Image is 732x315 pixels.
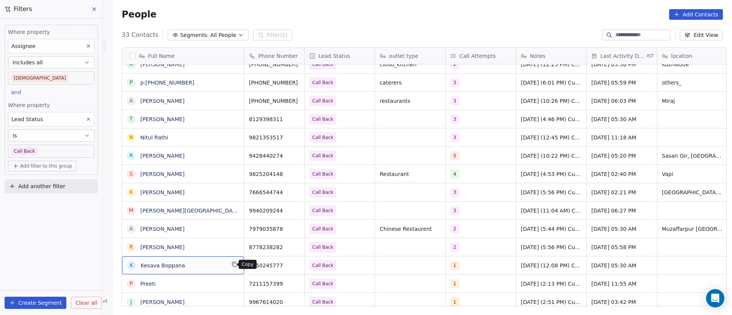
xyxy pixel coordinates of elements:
[521,207,582,214] span: [DATE] (11:04 AM) Customer didn't pickup call. Whatsapp message send. [DATE] (4:44 PM) Customer b...
[249,61,300,68] span: [PHONE_NUMBER]
[249,207,300,214] span: 9940209244
[140,299,185,305] a: [PERSON_NAME]
[249,189,300,196] span: 7666544744
[591,170,652,178] span: [DATE] 02:40 PM
[244,48,304,64] div: Phone Number
[129,152,133,160] div: R
[305,48,375,64] div: Lead Status
[140,61,185,67] a: [PERSON_NAME]
[450,133,459,142] span: 3
[140,171,185,177] a: [PERSON_NAME]
[647,53,654,59] span: IST
[662,170,723,178] span: Vapi
[450,78,459,87] span: 3
[591,61,652,68] span: [DATE] 03:38 PM
[249,225,300,233] span: 7979035878
[130,60,133,68] div: A
[591,152,652,160] span: [DATE] 05:20 PM
[249,97,300,105] span: [PHONE_NUMBER]
[140,80,194,86] a: p:[PHONE_NUMBER]
[521,243,582,251] span: [DATE] (5:56 PM) Customer is interested in Virtual demo however he has requested a call on [DATE]...
[380,97,441,105] span: restaurants
[141,262,185,269] a: Kesava Boppana
[318,52,350,60] span: Lead Status
[312,79,333,86] span: Call Back
[140,189,185,195] a: [PERSON_NAME]
[130,225,133,233] div: A
[249,262,300,269] span: 9550245777
[591,298,652,306] span: [DATE] 03:42 PM
[662,61,723,68] span: Kozhikode
[591,115,652,123] span: [DATE] 05:30 AM
[662,225,723,233] span: Muzaffarpur [GEOGRAPHIC_DATA]
[459,52,496,60] span: Call Attempts
[130,115,133,123] div: T
[669,9,723,20] button: Add Contacts
[521,170,582,178] span: [DATE] (4:53 PM) Customer is travelling and he will connect after [DATE]. [DATE] (2:51 PM) Custom...
[600,52,645,60] span: Last Activity Date
[140,98,185,104] a: [PERSON_NAME]
[312,134,333,141] span: Call Back
[591,79,652,86] span: [DATE] 05:59 PM
[140,208,302,214] a: [PERSON_NAME][GEOGRAPHIC_DATA] - [GEOGRAPHIC_DATA]
[140,281,156,287] a: Preeti
[122,64,244,307] div: grid
[130,188,133,196] div: K
[450,279,459,288] span: 1
[129,133,133,141] div: N
[450,261,459,270] span: 1
[450,96,459,106] span: 3
[312,115,333,123] span: Call Back
[249,170,300,178] span: 9825204148
[450,60,459,69] span: 2
[450,224,459,233] span: 2
[375,48,445,64] div: outlet type
[450,169,459,179] span: 4
[312,298,333,306] span: Call Back
[312,262,333,269] span: Call Back
[662,97,723,105] span: Miraj
[130,97,133,105] div: A
[521,61,582,68] span: [DATE] (12:25 PM) Customer wish to check if he can see device physically in [GEOGRAPHIC_DATA], Wh...
[312,97,333,105] span: Call Back
[662,79,723,86] span: others_
[312,61,333,68] span: Call Back
[516,48,586,64] div: Notes
[591,97,652,105] span: [DATE] 06:03 PM
[140,116,185,122] a: [PERSON_NAME]
[312,280,333,288] span: Call Back
[389,52,418,60] span: outlet type
[130,298,132,306] div: J
[312,225,333,233] span: Call Back
[521,79,582,86] span: [DATE] (6:01 PM) Customer having financial issue and he will connect next month for the device. W...
[122,9,156,20] span: People
[450,188,459,197] span: 3
[210,31,236,39] span: All People
[446,48,516,64] div: Call Attempts
[122,48,244,64] div: Full Name
[129,243,133,251] div: R
[662,189,723,196] span: [GEOGRAPHIC_DATA], [GEOGRAPHIC_DATA]
[140,134,168,141] a: Nitul Rathi
[671,52,692,60] span: location
[242,261,254,267] p: Copy
[249,280,300,288] span: 7211157399
[521,225,582,233] span: [DATE] (5:44 PM) Customer is busy, he will connect if need the device. Whatsapp details shared. [...
[249,79,300,86] span: [PHONE_NUMBER]
[312,243,333,251] span: Call Back
[380,61,441,68] span: cloud_kitchen
[450,243,459,252] span: 2
[130,170,133,178] div: S
[521,152,582,160] span: [DATE] (10:22 PM) Customer is travelling as of now and he will connect after few days for onsite ...
[140,226,185,232] a: [PERSON_NAME]
[662,152,723,160] span: Sasan Gir, [GEOGRAPHIC_DATA]
[680,30,723,40] button: Edit View
[253,30,292,40] button: Filter(2)
[122,30,158,40] span: 33 Contacts
[450,115,459,124] span: 3
[312,170,333,178] span: Call Back
[130,261,133,269] div: K
[521,262,582,269] span: [DATE] (12:08 PM) Customer will connect once get free. Whatsapp message shared.
[591,134,652,141] span: [DATE] 11:18 AM
[249,134,300,141] span: 9821353517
